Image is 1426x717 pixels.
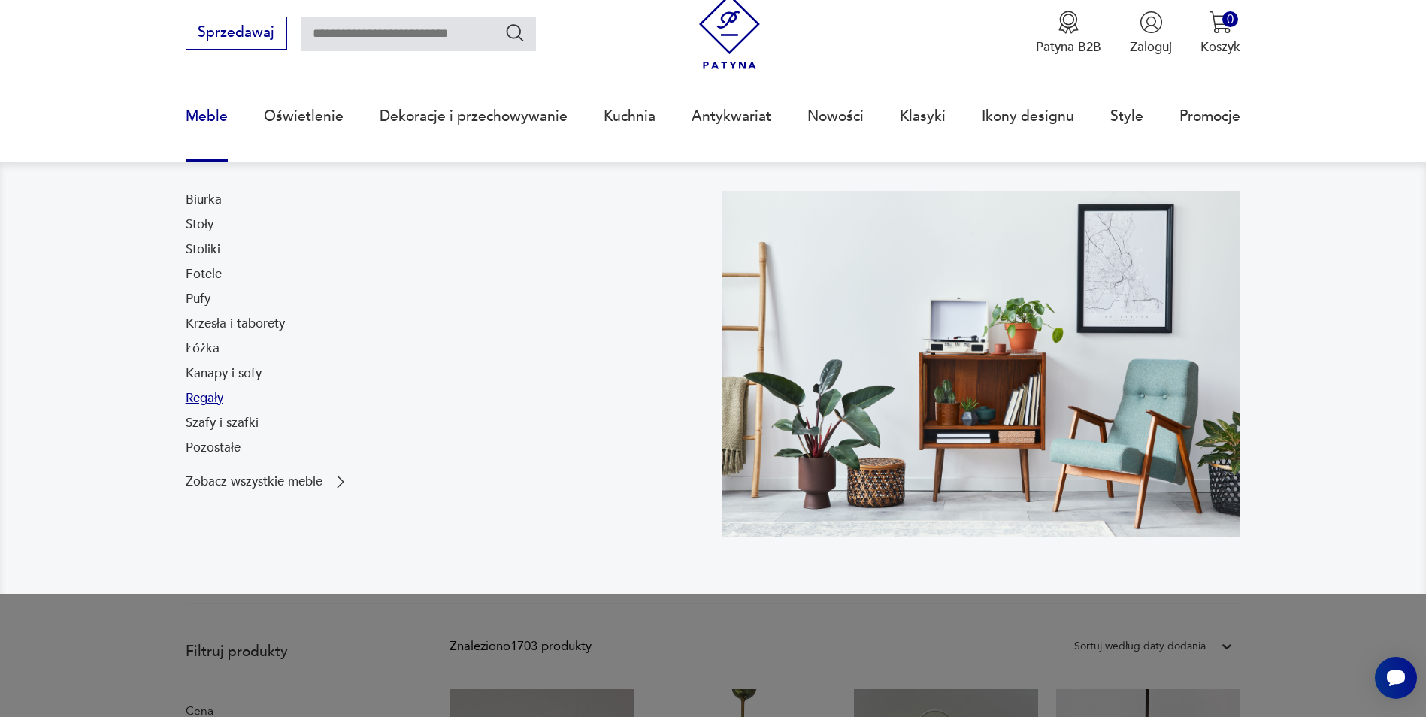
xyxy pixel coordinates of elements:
a: Ikona medaluPatyna B2B [1036,11,1101,56]
a: Meble [186,82,228,151]
img: Ikona medalu [1057,11,1080,34]
iframe: Smartsupp widget button [1375,657,1417,699]
a: Style [1110,82,1143,151]
a: Zobacz wszystkie meble [186,473,350,491]
a: Klasyki [900,82,946,151]
button: Patyna B2B [1036,11,1101,56]
a: Kuchnia [604,82,655,151]
a: Antykwariat [692,82,771,151]
button: Zaloguj [1130,11,1172,56]
p: Koszyk [1200,38,1240,56]
img: Ikonka użytkownika [1140,11,1163,34]
a: Szafy i szafki [186,414,259,432]
a: Pozostałe [186,439,241,457]
a: Ikony designu [982,82,1074,151]
button: Sprzedawaj [186,17,287,50]
a: Fotele [186,265,222,283]
a: Krzesła i taborety [186,315,285,333]
a: Dekoracje i przechowywanie [380,82,568,151]
button: 0Koszyk [1200,11,1240,56]
p: Patyna B2B [1036,38,1101,56]
a: Łóżka [186,340,220,358]
p: Zaloguj [1130,38,1172,56]
a: Kanapy i sofy [186,365,262,383]
img: Ikona koszyka [1209,11,1232,34]
div: 0 [1222,11,1238,27]
a: Biurka [186,191,222,209]
a: Oświetlenie [264,82,344,151]
a: Promocje [1179,82,1240,151]
a: Nowości [807,82,864,151]
a: Pufy [186,290,210,308]
p: Zobacz wszystkie meble [186,476,322,488]
a: Stoły [186,216,213,234]
a: Regały [186,389,223,407]
img: 969d9116629659dbb0bd4e745da535dc.jpg [722,191,1241,537]
button: Szukaj [504,22,526,44]
a: Sprzedawaj [186,28,287,40]
a: Stoliki [186,241,220,259]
